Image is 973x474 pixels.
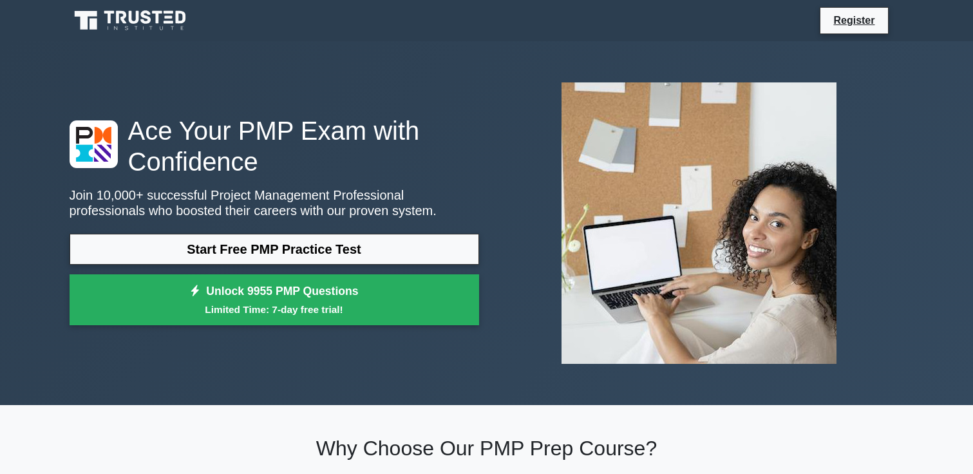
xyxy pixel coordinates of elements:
[70,274,479,326] a: Unlock 9955 PMP QuestionsLimited Time: 7-day free trial!
[70,234,479,265] a: Start Free PMP Practice Test
[70,436,904,460] h2: Why Choose Our PMP Prep Course?
[86,302,463,317] small: Limited Time: 7-day free trial!
[70,115,479,177] h1: Ace Your PMP Exam with Confidence
[826,12,882,28] a: Register
[70,187,479,218] p: Join 10,000+ successful Project Management Professional professionals who boosted their careers w...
